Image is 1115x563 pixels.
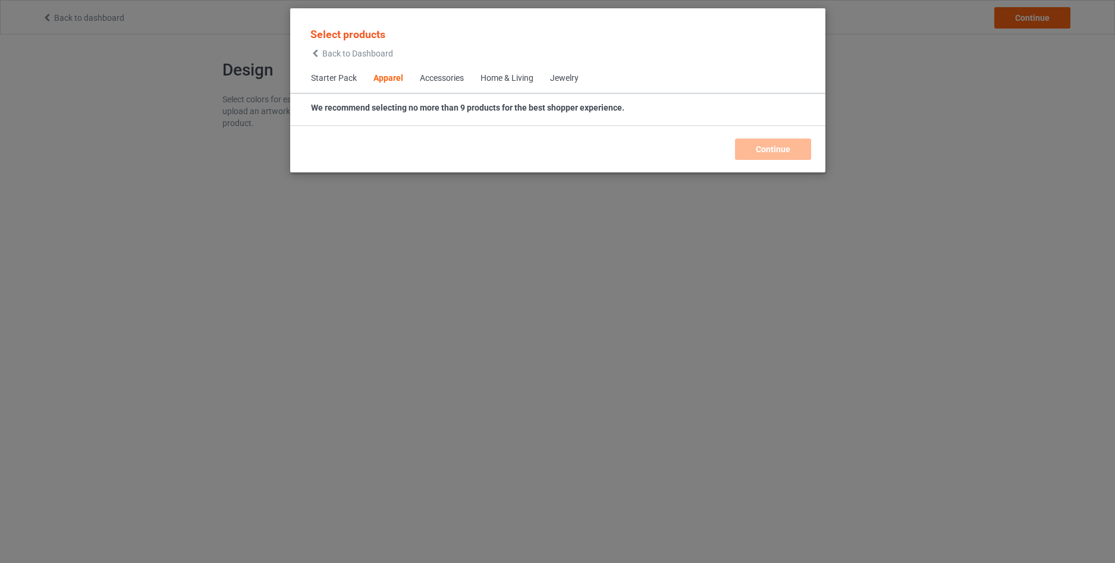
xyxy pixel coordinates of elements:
span: Select products [310,28,385,40]
div: Apparel [373,73,403,84]
strong: We recommend selecting no more than 9 products for the best shopper experience. [311,103,624,112]
div: Jewelry [550,73,579,84]
div: Accessories [420,73,464,84]
span: Starter Pack [303,64,365,93]
div: Home & Living [480,73,533,84]
span: Back to Dashboard [322,49,393,58]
